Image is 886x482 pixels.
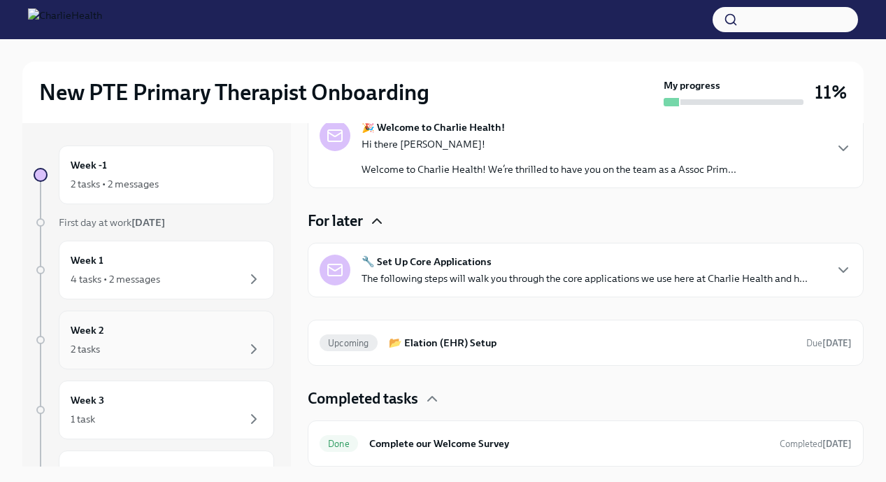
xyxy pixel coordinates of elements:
[308,211,864,232] div: For later
[320,338,378,348] span: Upcoming
[34,146,274,204] a: Week -12 tasks • 2 messages
[320,432,852,455] a: DoneComplete our Welcome SurveyCompleted[DATE]
[71,157,107,173] h6: Week -1
[664,78,720,92] strong: My progress
[71,462,105,478] h6: Week 4
[320,439,358,449] span: Done
[71,177,159,191] div: 2 tasks • 2 messages
[362,120,505,134] strong: 🎉 Welcome to Charlie Health!
[34,381,274,439] a: Week 31 task
[362,162,736,176] p: Welcome to Charlie Health! We’re thrilled to have you on the team as a Assoc Prim...
[362,137,736,151] p: Hi there [PERSON_NAME]!
[71,412,95,426] div: 1 task
[389,335,795,350] h6: 📂 Elation (EHR) Setup
[815,80,847,105] h3: 11%
[308,388,418,409] h4: Completed tasks
[822,439,852,449] strong: [DATE]
[39,78,429,106] h2: New PTE Primary Therapist Onboarding
[780,437,852,451] span: August 14th, 2025 16:08
[362,271,808,285] p: The following steps will walk you through the core applications we use here at Charlie Health and...
[780,439,852,449] span: Completed
[34,241,274,299] a: Week 14 tasks • 2 messages
[806,336,852,350] span: August 22nd, 2025 07:00
[308,211,363,232] h4: For later
[28,8,102,31] img: CharlieHealth
[71,342,100,356] div: 2 tasks
[822,338,852,348] strong: [DATE]
[71,392,104,408] h6: Week 3
[131,216,165,229] strong: [DATE]
[71,322,104,338] h6: Week 2
[71,253,103,268] h6: Week 1
[308,388,864,409] div: Completed tasks
[59,216,165,229] span: First day at work
[34,215,274,229] a: First day at work[DATE]
[71,272,160,286] div: 4 tasks • 2 messages
[806,338,852,348] span: Due
[320,332,852,354] a: Upcoming📂 Elation (EHR) SetupDue[DATE]
[34,311,274,369] a: Week 22 tasks
[362,255,492,269] strong: 🔧 Set Up Core Applications
[369,436,769,451] h6: Complete our Welcome Survey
